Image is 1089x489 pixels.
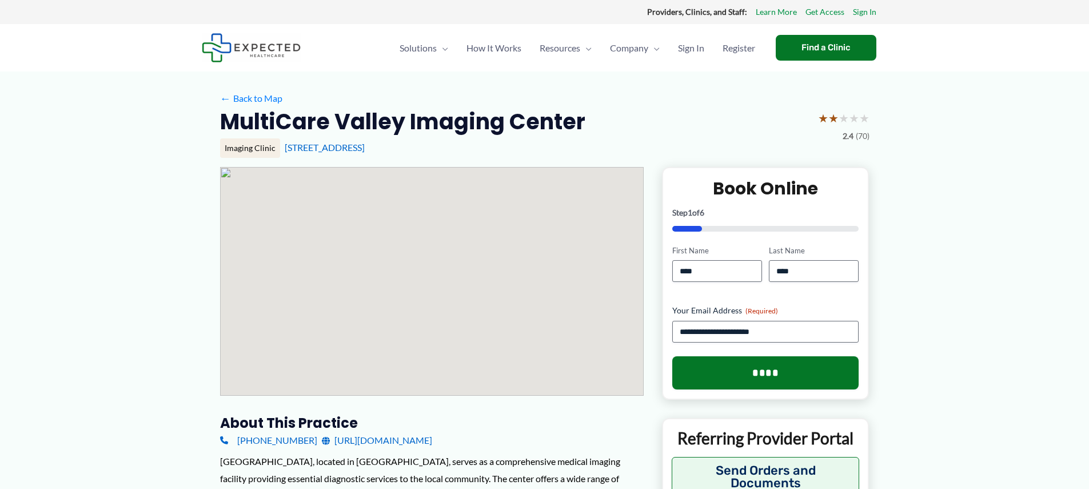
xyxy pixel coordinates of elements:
a: [PHONE_NUMBER] [220,432,317,449]
span: ★ [849,108,859,129]
a: [STREET_ADDRESS] [285,142,365,153]
span: How It Works [466,28,521,68]
p: Step of [672,209,859,217]
span: Company [610,28,648,68]
span: (Required) [745,307,778,315]
span: 1 [688,208,692,217]
div: Imaging Clinic [220,138,280,158]
strong: Providers, Clinics, and Staff: [647,7,747,17]
p: Referring Provider Portal [672,428,860,448]
img: Expected Healthcare Logo - side, dark font, small [202,33,301,62]
label: Last Name [769,245,859,256]
a: How It Works [457,28,530,68]
span: (70) [856,129,869,144]
a: Learn More [756,5,797,19]
a: Register [713,28,764,68]
a: Get Access [805,5,844,19]
span: Solutions [400,28,437,68]
label: First Name [672,245,762,256]
nav: Primary Site Navigation [390,28,764,68]
span: ★ [859,108,869,129]
span: Menu Toggle [648,28,660,68]
a: [URL][DOMAIN_NAME] [322,432,432,449]
span: Register [723,28,755,68]
label: Your Email Address [672,305,859,316]
span: Sign In [678,28,704,68]
span: 2.4 [843,129,853,144]
a: ResourcesMenu Toggle [530,28,601,68]
span: Menu Toggle [580,28,592,68]
span: ★ [818,108,828,129]
span: Menu Toggle [437,28,448,68]
span: ← [220,93,231,104]
a: ←Back to Map [220,90,282,107]
a: Sign In [853,5,876,19]
a: SolutionsMenu Toggle [390,28,457,68]
h2: Book Online [672,177,859,200]
span: ★ [828,108,839,129]
span: 6 [700,208,704,217]
a: Find a Clinic [776,35,876,61]
h2: MultiCare Valley Imaging Center [220,108,585,136]
h3: About this practice [220,414,644,432]
span: ★ [839,108,849,129]
a: CompanyMenu Toggle [601,28,669,68]
span: Resources [540,28,580,68]
a: Sign In [669,28,713,68]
